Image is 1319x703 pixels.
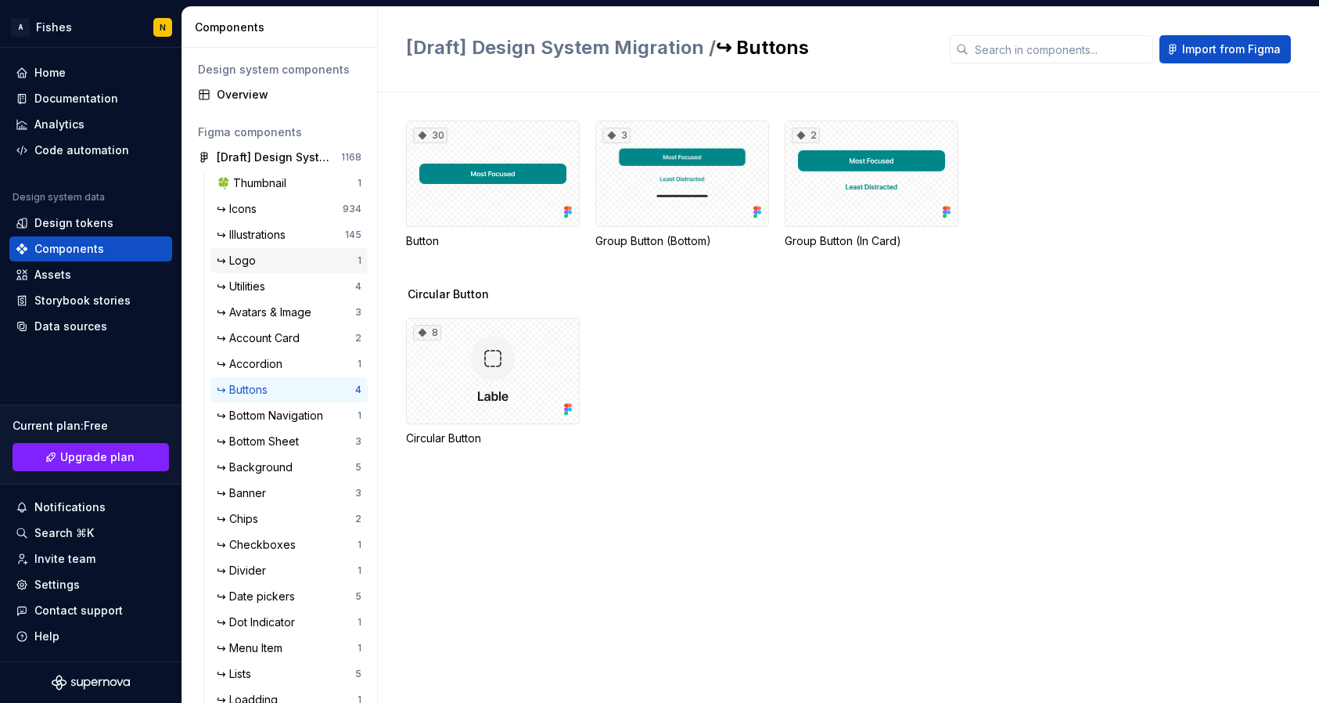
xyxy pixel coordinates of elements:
[217,563,272,579] div: ↪ Divider
[34,91,118,106] div: Documentation
[9,236,172,261] a: Components
[210,662,368,687] a: ↪ Lists5
[358,642,361,654] div: 1
[34,117,84,132] div: Analytics
[9,86,172,111] a: Documentation
[210,584,368,609] a: ↪ Date pickers5
[408,287,489,302] span: Circular Button
[355,590,361,603] div: 5
[210,481,368,506] a: ↪ Banner3
[406,318,580,446] div: 8Circular Button
[358,539,361,551] div: 1
[355,513,361,525] div: 2
[217,279,271,294] div: ↪ Utilities
[9,572,172,597] a: Settings
[34,577,80,593] div: Settings
[34,215,113,231] div: Design tokens
[413,325,441,341] div: 8
[9,138,172,163] a: Code automation
[210,429,368,454] a: ↪ Bottom Sheet3
[358,177,361,189] div: 1
[210,274,368,299] a: ↪ Utilities4
[210,248,368,273] a: ↪ Logo1
[210,558,368,583] a: ↪ Divider1
[9,262,172,287] a: Assets
[34,267,71,283] div: Assets
[217,511,264,527] div: ↪ Chips
[210,507,368,532] a: ↪ Chips2
[217,382,274,398] div: ↪ Buttons
[9,288,172,313] a: Storybook stories
[406,35,931,60] h2: ↪ Buttons
[11,18,30,37] div: A
[195,20,371,35] div: Components
[210,351,368,377] a: ↪ Accordion1
[34,551,95,567] div: Invite team
[217,408,329,424] div: ↪ Bottom Navigation
[355,461,361,474] div: 5
[34,241,104,257] div: Components
[217,460,299,475] div: ↪ Background
[210,326,368,351] a: ↪ Account Card2
[217,150,333,165] div: [Draft] Design System Migration
[217,485,272,501] div: ↪ Banner
[343,203,361,215] div: 934
[345,229,361,241] div: 145
[3,10,178,44] button: AFishesN
[785,233,958,249] div: Group Button (In Card)
[406,121,580,249] div: 30Button
[358,616,361,629] div: 1
[36,20,72,35] div: Fishes
[413,128,447,143] div: 30
[210,300,368,325] a: ↪ Avatars & Image3
[355,668,361,680] div: 5
[9,314,172,339] a: Data sources
[595,121,769,249] div: 3Group Button (Bottom)
[1182,41,1281,57] span: Import from Figma
[210,377,368,402] a: ↪ Buttons4
[341,151,361,164] div: 1168
[217,330,306,346] div: ↪ Account Card
[9,60,172,85] a: Home
[34,525,94,541] div: Search ⌘K
[34,319,107,334] div: Data sources
[9,521,172,546] button: Search ⌘K
[160,21,166,34] div: N
[9,495,172,520] button: Notifications
[60,449,135,465] span: Upgrade plan
[355,280,361,293] div: 4
[210,532,368,557] a: ↪ Checkboxes1
[210,196,368,222] a: ↪ Icons934
[358,409,361,422] div: 1
[210,610,368,635] a: ↪ Dot Indicator1
[9,211,172,236] a: Design tokens
[602,128,631,143] div: 3
[217,227,292,243] div: ↪ Illustrations
[358,564,361,577] div: 1
[13,418,169,434] div: Current plan : Free
[13,191,105,204] div: Design system data
[217,305,318,320] div: ↪ Avatars & Image
[358,358,361,370] div: 1
[355,332,361,344] div: 2
[210,403,368,428] a: ↪ Bottom Navigation1
[217,434,305,449] div: ↪ Bottom Sheet
[52,675,130,690] svg: Supernova Logo
[355,384,361,396] div: 4
[969,35,1153,63] input: Search in components...
[406,233,580,249] div: Button
[355,435,361,448] div: 3
[358,254,361,267] div: 1
[34,603,123,618] div: Contact support
[192,82,368,107] a: Overview
[13,443,169,471] a: Upgrade plan
[217,87,361,103] div: Overview
[792,128,820,143] div: 2
[217,175,293,191] div: 🍀 Thumbnail
[192,145,368,170] a: [Draft] Design System Migration1168
[9,598,172,623] button: Contact support
[210,222,368,247] a: ↪ Illustrations145
[217,201,263,217] div: ↪ Icons
[217,356,289,372] div: ↪ Accordion
[198,62,361,78] div: Design system components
